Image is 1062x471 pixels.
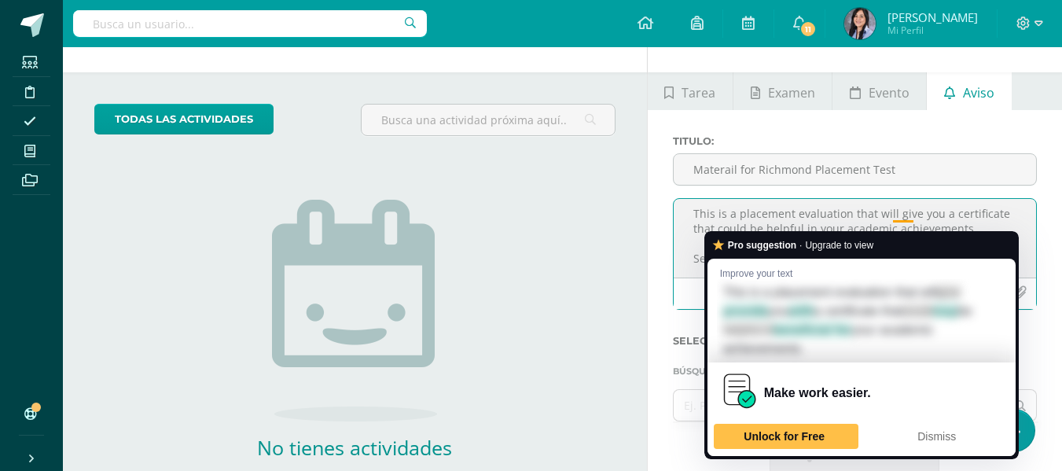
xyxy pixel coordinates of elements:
span: Búsqueda por : [673,367,749,376]
input: Ej. Primero primaria [674,390,1005,421]
label: Titulo : [673,135,1037,147]
img: 055d0232309eceac77de527047121526.png [844,8,876,39]
a: Evento [832,72,926,110]
h2: No tienes actividades [197,434,512,461]
img: no_activities.png [272,200,437,421]
input: Busca una actividad próxima aquí... [362,105,614,135]
a: Examen [733,72,832,110]
span: 11 [799,20,817,38]
textarea: To enrich screen reader interactions, please activate Accessibility in Grammarly extension settings [674,199,1036,278]
span: Aviso [963,74,994,112]
span: Evento [869,74,909,112]
a: Tarea [648,72,733,110]
label: Selecciona los grupos a enviar aviso : [673,335,1037,347]
span: Tarea [682,74,715,112]
span: Mi Perfil [887,24,978,37]
input: Busca un usuario... [73,10,427,37]
span: [PERSON_NAME] [887,9,978,25]
a: todas las Actividades [94,104,274,134]
input: Titulo [674,154,1036,185]
span: Examen [768,74,815,112]
a: Aviso [927,72,1011,110]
